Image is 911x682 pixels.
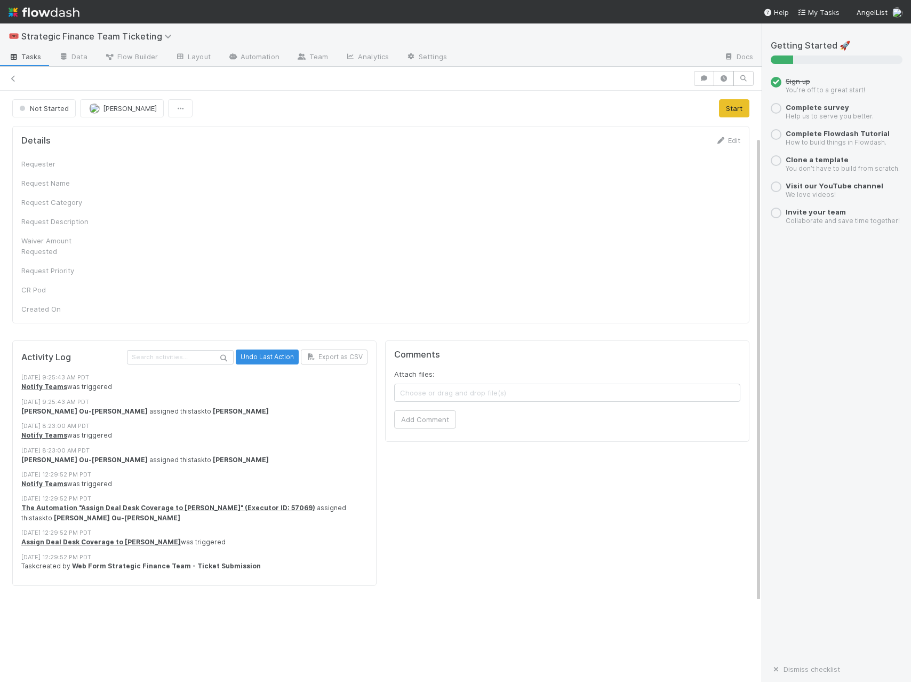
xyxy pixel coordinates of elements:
h5: Comments [394,350,740,360]
a: Data [50,49,96,66]
span: AngelList [857,8,888,17]
button: Export as CSV [301,350,367,364]
a: My Tasks [797,7,840,18]
button: [PERSON_NAME] [80,99,164,117]
strong: [PERSON_NAME] [213,456,269,464]
div: Request Priority [21,265,101,276]
h5: Details [21,136,51,146]
span: My Tasks [797,8,840,17]
span: Strategic Finance Team Ticketing [21,31,177,42]
h5: Activity Log [21,352,125,363]
small: Help us to serve you better. [786,112,874,120]
div: [DATE] 8:23:00 AM PDT [21,446,367,455]
div: assigned this task to [21,455,367,465]
button: Undo Last Action [236,350,299,364]
strong: [PERSON_NAME] Ou-[PERSON_NAME] [21,407,148,415]
small: You don’t have to build from scratch. [786,164,900,172]
div: Request Name [21,178,101,188]
span: Tasks [9,51,42,62]
img: logo-inverted-e16ddd16eac7371096b0.svg [9,3,79,21]
a: Complete Flowdash Tutorial [786,129,890,138]
a: Complete survey [786,103,849,112]
div: [DATE] 12:29:52 PM PDT [21,553,367,562]
h5: Getting Started 🚀 [771,41,902,51]
a: Docs [715,49,762,66]
small: How to build things in Flowdash. [786,138,886,146]
a: Analytics [337,49,397,66]
a: Notify Teams [21,431,67,439]
div: assigned this task to [21,407,367,416]
div: CR Pod [21,284,101,295]
button: Start [719,99,749,117]
div: [DATE] 9:25:43 AM PDT [21,398,367,407]
div: [DATE] 12:29:52 PM PDT [21,494,367,503]
img: avatar_76020311-b6a4-4a0c-9bb6-02f5afc1495d.png [89,103,100,114]
span: [PERSON_NAME] [103,104,157,113]
small: You’re off to a great start! [786,86,865,94]
a: Visit our YouTube channel [786,181,883,190]
a: Invite your team [786,208,846,216]
div: Waiver Amount Requested [21,235,101,257]
strong: [PERSON_NAME] Ou-[PERSON_NAME] [21,456,148,464]
a: Clone a template [786,155,849,164]
a: Settings [397,49,455,66]
label: Attach files: [394,369,434,379]
a: Dismiss checklist [771,665,840,673]
img: avatar_76020311-b6a4-4a0c-9bb6-02f5afc1495d.png [892,7,902,18]
div: [DATE] 12:29:52 PM PDT [21,470,367,479]
a: Assign Deal Desk Coverage to [PERSON_NAME] [21,538,181,546]
small: We love videos! [786,191,836,199]
a: Layout [166,49,219,66]
span: Not Started [17,104,69,113]
div: Created On [21,304,101,314]
div: assigned this task to [21,503,367,523]
div: [DATE] 9:25:43 AM PDT [21,373,367,382]
span: Choose or drag and drop file(s) [395,384,740,401]
a: Team [288,49,337,66]
a: Notify Teams [21,383,67,391]
div: Help [763,7,789,18]
button: Not Started [12,99,76,117]
strong: Web Form Strategic Finance Team - Ticket Submission [72,562,261,570]
span: Sign up [786,77,810,85]
strong: [PERSON_NAME] Ou-[PERSON_NAME] [54,514,180,522]
div: Request Category [21,197,101,208]
div: was triggered [21,382,367,392]
input: Search activities... [127,350,234,364]
a: Flow Builder [96,49,166,66]
div: was triggered [21,431,367,440]
div: Task created by [21,561,367,571]
a: Notify Teams [21,480,67,488]
div: was triggered [21,479,367,489]
a: Automation [219,49,288,66]
strong: [PERSON_NAME] [213,407,269,415]
span: Flow Builder [105,51,158,62]
div: [DATE] 12:29:52 PM PDT [21,528,367,537]
div: [DATE] 8:23:00 AM PDT [21,422,367,431]
small: Collaborate and save time together! [786,217,900,225]
div: was triggered [21,537,367,547]
div: Request Description [21,216,101,227]
div: Requester [21,158,101,169]
button: Add Comment [394,410,456,429]
a: The Automation "Assign Deal Desk Coverage to [PERSON_NAME]" (Executor ID: 57069) [21,504,315,512]
a: Edit [715,136,740,145]
span: 🎟️ [9,31,19,41]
